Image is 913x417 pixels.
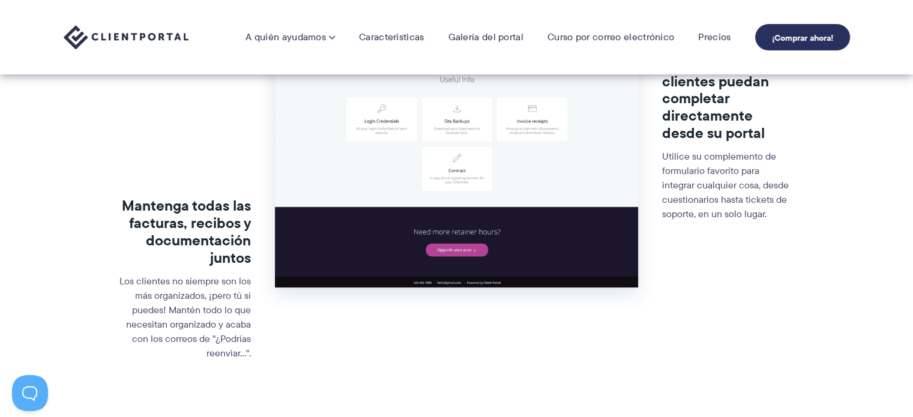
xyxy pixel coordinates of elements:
iframe: Toggle Customer Support [12,375,48,411]
font: Incruste formularios que los clientes puedan completar directamente desde su portal [662,35,788,144]
font: ¡Comprar ahora! [772,31,833,44]
font: Utilice su complemento de formulario favorito para integrar cualquier cosa, desde cuestionarios h... [662,149,789,221]
font: Precios [698,30,731,44]
a: Curso por correo electrónico [547,31,674,43]
a: A quién ayudamos [246,31,335,43]
font: Galería del portal [448,30,523,44]
font: Curso por correo electrónico [547,30,674,44]
a: Galería del portal [448,31,523,43]
a: Precios [698,31,731,43]
a: ¡Comprar ahora! [755,24,850,50]
font: A quién ayudamos [246,30,326,44]
font: Los clientes no siempre son los más organizados, ¡pero tú sí puedes! Mantén todo lo que necesitan... [119,274,251,360]
a: Características [359,31,424,43]
font: Características [359,30,424,44]
font: Mantenga todas las facturas, recibos y documentación juntos [122,194,251,268]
